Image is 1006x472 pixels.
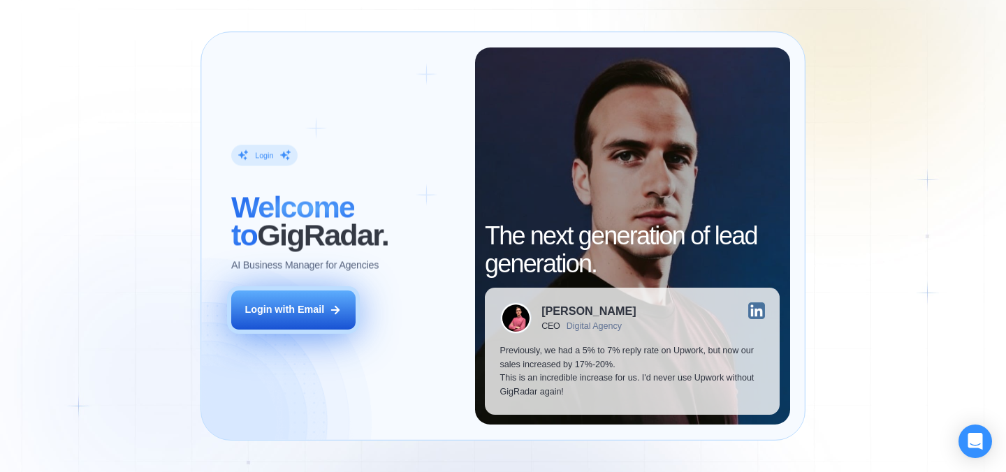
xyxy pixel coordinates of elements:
button: Login with Email [231,290,356,330]
h2: ‍ GigRadar. [231,193,460,249]
div: Login with Email [245,303,324,317]
div: [PERSON_NAME] [541,305,636,316]
div: Open Intercom Messenger [958,425,992,458]
p: Previously, we had a 5% to 7% reply rate on Upwork, but now our sales increased by 17%-20%. This ... [500,344,765,399]
span: Welcome to [231,190,354,251]
div: CEO [541,321,560,331]
h2: The next generation of lead generation. [485,222,780,277]
div: Login [255,151,273,161]
div: Digital Agency [567,321,622,331]
p: AI Business Manager for Agencies [231,259,379,273]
